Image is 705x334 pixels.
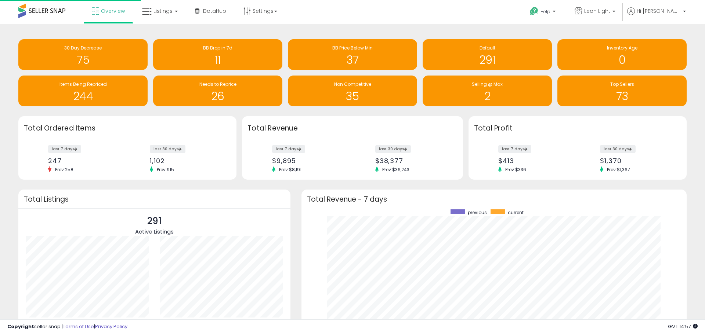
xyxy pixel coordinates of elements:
[150,157,224,165] div: 1,102
[637,7,681,15] span: Hi [PERSON_NAME]
[474,123,681,133] h3: Total Profit
[275,166,305,173] span: Prev: $8,191
[288,39,417,70] a: BB Price Below Min 37
[557,39,687,70] a: Inventory Age 0
[334,81,371,87] span: Non Competitive
[561,90,683,102] h1: 73
[63,323,94,330] a: Terms of Use
[63,318,67,326] b: 0
[135,228,174,235] span: Active Listings
[480,45,495,51] span: Default
[668,323,698,330] span: 2025-10-8 14:57 GMT
[153,76,282,106] a: Needs to Reprice 26
[22,90,144,102] h1: 244
[472,81,503,87] span: Selling @ Max
[135,214,174,228] p: 291
[24,123,231,133] h3: Total Ordered Items
[627,7,686,24] a: Hi [PERSON_NAME]
[529,7,539,16] i: Get Help
[502,166,530,173] span: Prev: $336
[426,54,548,66] h1: 291
[292,54,413,66] h1: 37
[157,90,279,102] h1: 26
[498,145,531,153] label: last 7 days
[332,45,373,51] span: BB Price Below Min
[199,81,236,87] span: Needs to Reprice
[379,166,413,173] span: Prev: $36,243
[51,166,77,173] span: Prev: 258
[7,323,34,330] strong: Copyright
[150,145,185,153] label: last 30 days
[157,54,279,66] h1: 11
[203,7,226,15] span: DataHub
[95,323,127,330] a: Privacy Policy
[272,157,347,165] div: $9,895
[524,1,563,24] a: Help
[247,123,458,133] h3: Total Revenue
[375,157,450,165] div: $38,377
[193,318,205,326] b: 267
[426,90,548,102] h1: 2
[48,145,81,153] label: last 7 days
[59,81,107,87] span: Items Being Repriced
[423,76,552,106] a: Selling @ Max 2
[153,7,173,15] span: Listings
[600,145,636,153] label: last 30 days
[498,157,572,165] div: $413
[153,166,178,173] span: Prev: 915
[22,54,144,66] h1: 75
[607,45,637,51] span: Inventory Age
[468,209,487,216] span: previous
[18,39,148,70] a: 30 Day Decrease 75
[557,76,687,106] a: Top Sellers 73
[7,323,127,330] div: seller snap | |
[288,76,417,106] a: Non Competitive 35
[603,166,634,173] span: Prev: $1,367
[561,54,683,66] h1: 0
[153,39,282,70] a: BB Drop in 7d 11
[18,76,148,106] a: Items Being Repriced 244
[272,145,305,153] label: last 7 days
[203,45,232,51] span: BB Drop in 7d
[307,197,681,202] h3: Total Revenue - 7 days
[610,81,634,87] span: Top Sellers
[423,39,552,70] a: Default 291
[292,90,413,102] h1: 35
[584,7,610,15] span: Lean Light
[48,157,122,165] div: 247
[540,8,550,15] span: Help
[240,318,248,326] b: 24
[508,209,524,216] span: current
[375,145,411,153] label: last 30 days
[101,7,125,15] span: Overview
[64,45,102,51] span: 30 Day Decrease
[105,318,115,326] b: 291
[600,157,674,165] div: $1,370
[24,197,285,202] h3: Total Listings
